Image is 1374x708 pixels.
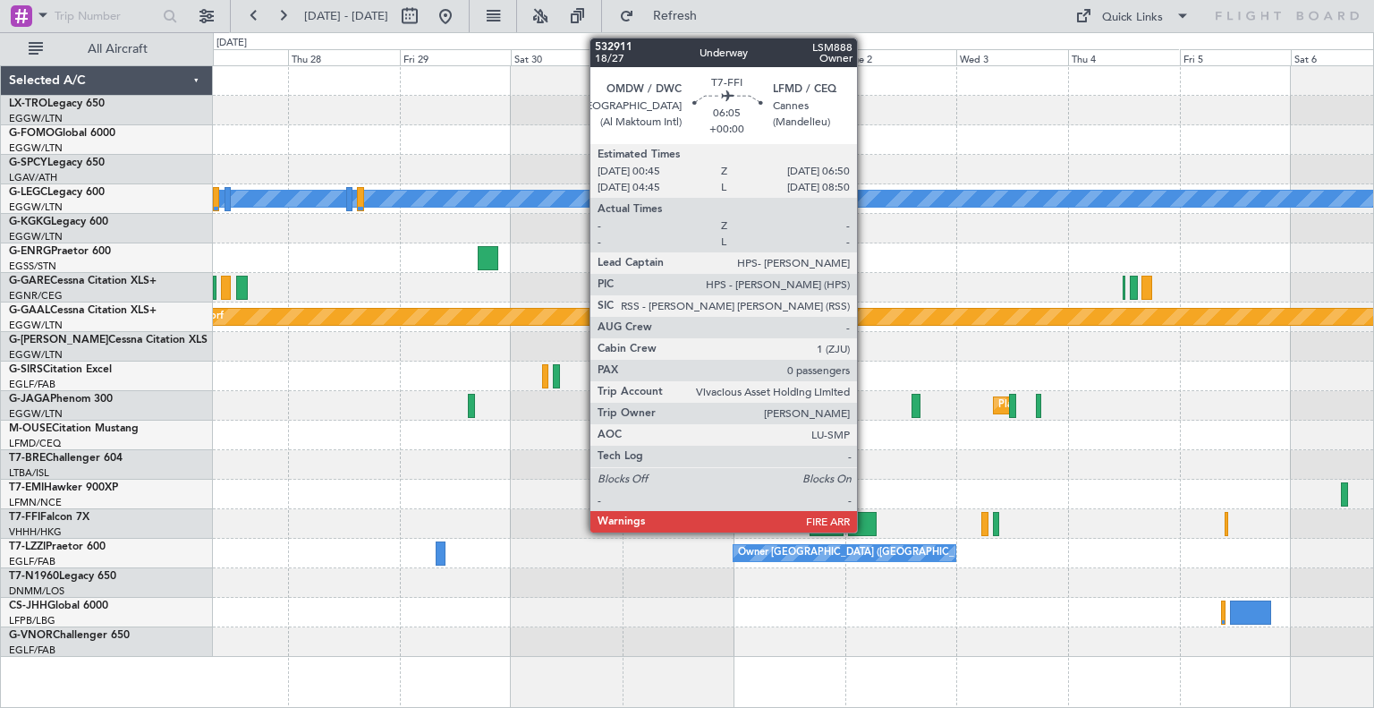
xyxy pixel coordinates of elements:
[9,423,139,434] a: M-OUSECitation Mustang
[638,10,713,22] span: Refresh
[9,571,116,582] a: T7-N1960Legacy 650
[1102,9,1163,27] div: Quick Links
[9,437,61,450] a: LFMD/CEQ
[9,171,57,184] a: LGAV/ATH
[9,584,64,598] a: DNMM/LOS
[734,49,845,65] div: Mon 1
[9,112,63,125] a: EGGW/LTN
[9,644,55,657] a: EGLF/FAB
[9,364,43,375] span: G-SIRS
[216,36,247,51] div: [DATE]
[288,49,400,65] div: Thu 28
[9,158,105,168] a: G-SPCYLegacy 650
[9,246,111,257] a: G-ENRGPraetor 600
[9,200,63,214] a: EGGW/LTN
[9,246,51,257] span: G-ENRG
[9,187,105,198] a: G-LEGCLegacy 600
[9,482,118,493] a: T7-EMIHawker 900XP
[845,49,957,65] div: Tue 2
[9,394,113,405] a: G-JAGAPhenom 300
[9,423,52,434] span: M-OUSE
[736,36,767,51] div: [DATE]
[176,49,288,65] div: Wed 27
[9,364,112,375] a: G-SIRSCitation Excel
[55,3,157,30] input: Trip Number
[9,348,63,362] a: EGGW/LTN
[623,49,734,65] div: Sun 31
[9,630,130,641] a: G-VNORChallenger 650
[9,319,63,332] a: EGGW/LTN
[9,260,56,273] a: EGSS/STN
[9,542,106,552] a: T7-LZZIPraetor 600
[20,35,194,64] button: All Aircraft
[9,394,50,405] span: G-JAGA
[998,392,1280,419] div: Planned Maint [GEOGRAPHIC_DATA] ([GEOGRAPHIC_DATA])
[47,43,189,55] span: All Aircraft
[9,496,62,509] a: LFMN/NCE
[9,128,115,139] a: G-FOMOGlobal 6000
[9,614,55,627] a: LFPB/LBG
[9,217,51,227] span: G-KGKG
[9,217,108,227] a: G-KGKGLegacy 600
[611,2,718,30] button: Refresh
[9,571,59,582] span: T7-N1960
[738,540,985,567] div: Owner [GEOGRAPHIC_DATA] ([GEOGRAPHIC_DATA])
[9,335,108,345] span: G-[PERSON_NAME]
[511,49,623,65] div: Sat 30
[9,289,63,303] a: EGNR/CEG
[9,512,40,523] span: T7-FFI
[9,601,108,611] a: CS-JHHGlobal 6000
[9,158,47,168] span: G-SPCY
[9,555,55,568] a: EGLF/FAB
[9,512,89,523] a: T7-FFIFalcon 7X
[9,98,47,109] span: LX-TRO
[9,525,62,539] a: VHHH/HKG
[9,466,49,480] a: LTBA/ISL
[9,230,63,243] a: EGGW/LTN
[9,453,46,464] span: T7-BRE
[9,407,63,421] a: EGGW/LTN
[9,98,105,109] a: LX-TROLegacy 650
[9,305,50,316] span: G-GAAL
[1180,49,1292,65] div: Fri 5
[9,630,53,641] span: G-VNOR
[9,542,46,552] span: T7-LZZI
[9,187,47,198] span: G-LEGC
[9,482,44,493] span: T7-EMI
[9,276,157,286] a: G-GARECessna Citation XLS+
[9,378,55,391] a: EGLF/FAB
[9,128,55,139] span: G-FOMO
[304,8,388,24] span: [DATE] - [DATE]
[9,453,123,464] a: T7-BREChallenger 604
[9,335,208,345] a: G-[PERSON_NAME]Cessna Citation XLS
[956,49,1068,65] div: Wed 3
[9,141,63,155] a: EGGW/LTN
[9,601,47,611] span: CS-JHH
[1066,2,1199,30] button: Quick Links
[9,305,157,316] a: G-GAALCessna Citation XLS+
[1068,49,1180,65] div: Thu 4
[9,276,50,286] span: G-GARE
[400,49,512,65] div: Fri 29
